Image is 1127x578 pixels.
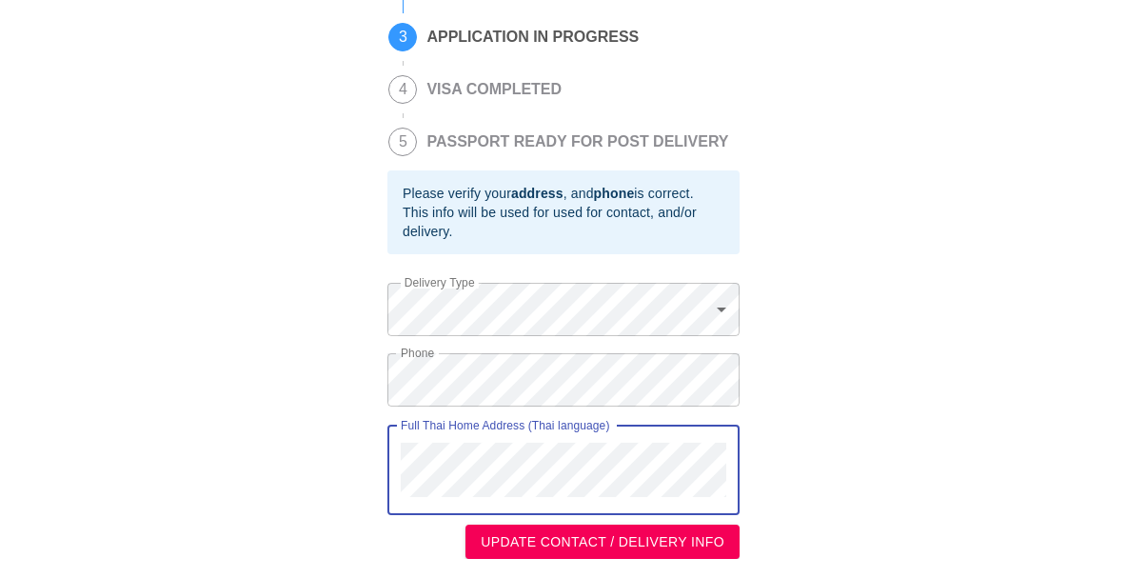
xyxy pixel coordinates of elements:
[403,203,724,241] div: This info will be used for used for contact, and/or delivery.
[389,129,416,155] span: 5
[511,186,563,201] b: address
[389,76,416,103] span: 4
[403,184,724,203] div: Please verify your , and is correct.
[426,133,728,150] h2: PASSPORT READY FOR POST DELIVERY
[481,530,724,554] span: UPDATE CONTACT / DELIVERY INFO
[594,186,635,201] b: phone
[465,525,740,560] button: UPDATE CONTACT / DELIVERY INFO
[426,81,562,98] h2: VISA COMPLETED
[426,29,639,46] h2: APPLICATION IN PROGRESS
[389,24,416,50] span: 3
